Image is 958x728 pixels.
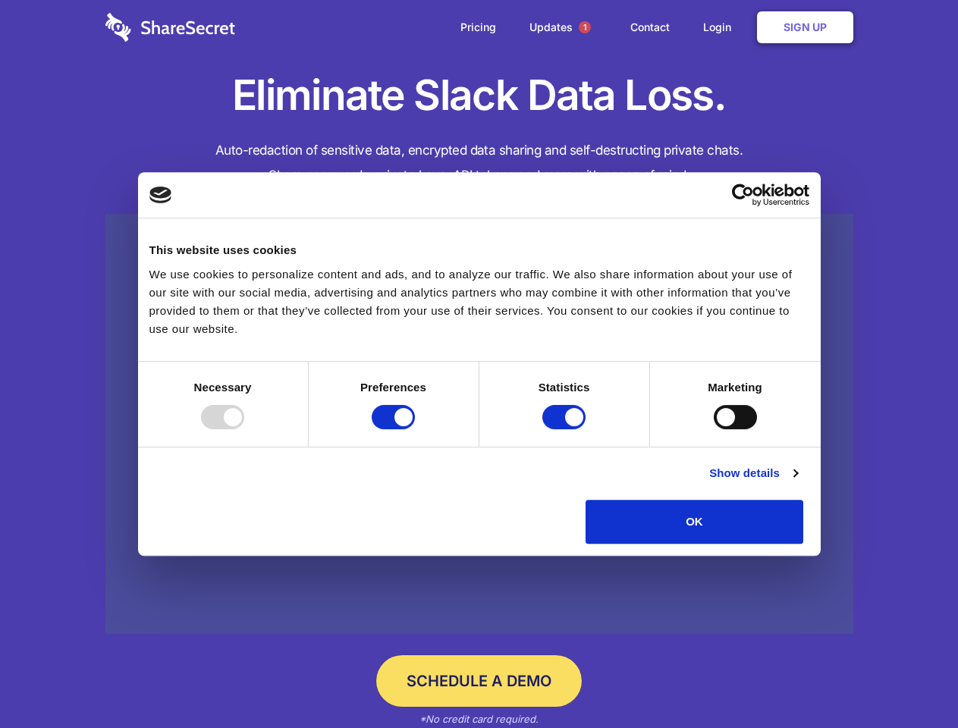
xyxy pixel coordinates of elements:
strong: Necessary [194,381,252,394]
strong: Preferences [360,381,426,394]
h1: Eliminate Slack Data Loss. [105,68,853,123]
img: logo-wordmark-white-trans-d4663122ce5f474addd5e946df7df03e33cb6a1c49d2221995e7729f52c070b2.svg [105,13,235,42]
a: Pricing [445,4,511,51]
a: Contact [615,4,685,51]
a: Login [688,4,754,51]
button: OK [586,500,803,544]
div: This website uses cookies [149,241,809,259]
em: *No credit card required. [419,713,539,725]
span: 1 [579,21,591,33]
a: Schedule a Demo [376,655,582,707]
a: Sign Up [757,11,853,43]
a: Wistia video thumbnail [105,214,853,635]
a: Usercentrics Cookiebot - opens in a new window [677,184,809,206]
strong: Marketing [708,381,762,394]
h4: Auto-redaction of sensitive data, encrypted data sharing and self-destructing private chats. Shar... [105,138,853,188]
strong: Statistics [539,381,590,394]
div: We use cookies to personalize content and ads, and to analyze our traffic. We also share informat... [149,265,809,338]
img: logo [149,187,172,203]
a: Show details [709,464,797,482]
